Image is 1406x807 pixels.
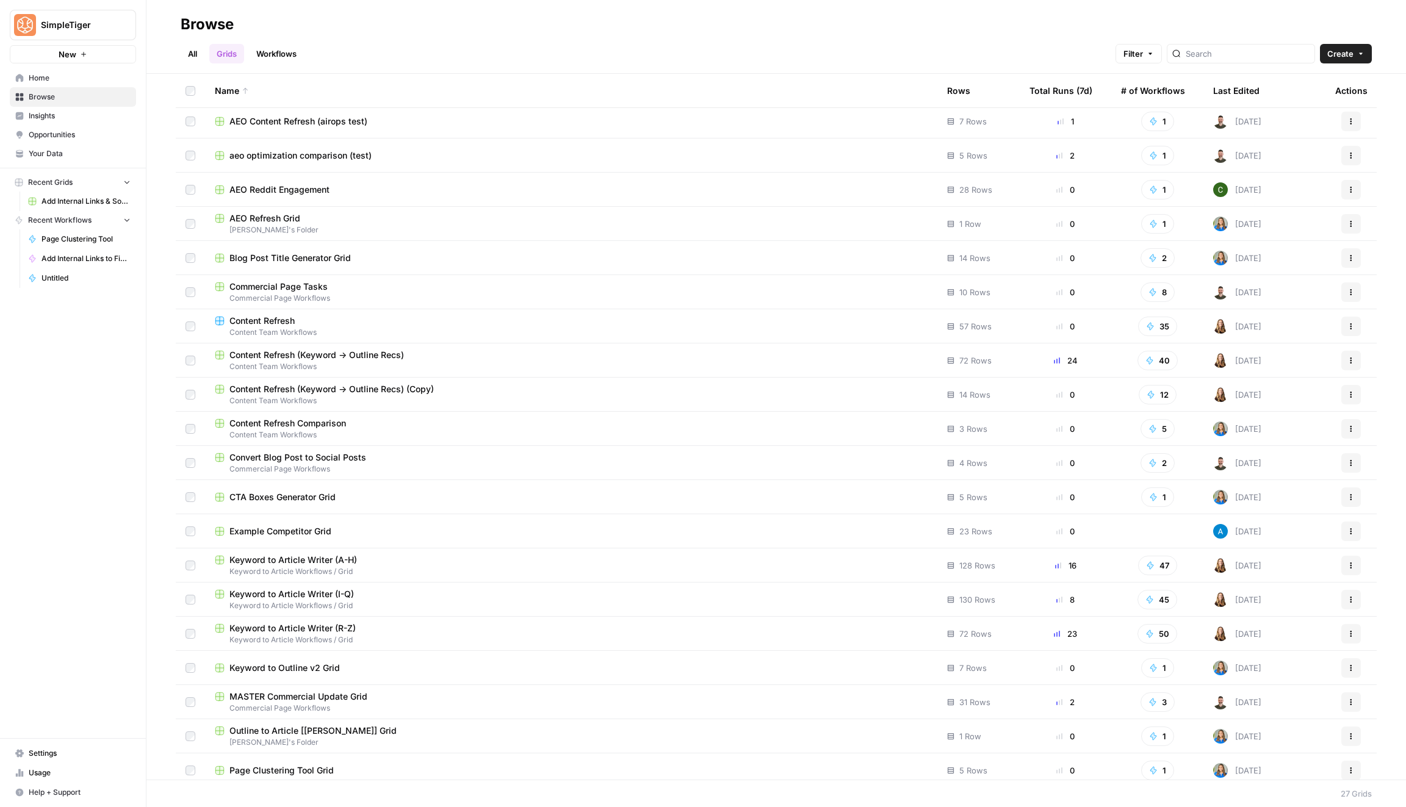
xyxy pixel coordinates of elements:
div: 23 [1029,628,1101,640]
div: 2 [1029,696,1101,708]
span: CTA Boxes Generator Grid [229,491,336,503]
span: Keyword to Article Writer (I-Q) [229,588,354,600]
a: Usage [10,763,136,783]
span: Content Team Workflows [215,327,928,338]
button: Recent Workflows [10,211,136,229]
button: 1 [1141,726,1174,746]
div: [DATE] [1213,490,1261,504]
span: Content Refresh Comparison [229,417,346,429]
div: [DATE] [1213,524,1261,539]
span: 72 Rows [959,354,992,367]
span: 14 Rows [959,252,990,264]
a: AEO Refresh Grid[PERSON_NAME]'s Folder [215,212,928,235]
span: Create [1327,48,1354,60]
span: 3 Rows [959,423,987,435]
a: aeo optimization comparison (test) [215,149,928,162]
span: Outline to Article [[PERSON_NAME]] Grid [229,725,397,737]
div: [DATE] [1213,387,1261,402]
div: 0 [1029,389,1101,401]
div: 0 [1029,252,1101,264]
img: adxxwbht4igb62pobuqhfdrnybee [1213,558,1228,573]
img: adxxwbht4igb62pobuqhfdrnybee [1213,592,1228,607]
button: 12 [1139,385,1177,404]
a: Example Competitor Grid [215,525,928,537]
span: 5 Rows [959,149,987,162]
a: Keyword to Outline v2 Grid [215,662,928,674]
span: New [59,48,76,60]
span: Page Clustering Tool [41,234,131,245]
span: 5 Rows [959,764,987,777]
img: 8g6cbheko4i4a0getune21vnip1e [1213,695,1228,709]
img: 57pqjeemi2nd7qi7uenxir8d7ni4 [1213,763,1228,778]
div: 0 [1029,457,1101,469]
a: Commercial Page TasksCommercial Page Workflows [215,281,928,304]
span: Keyword to Article Writer (A-H) [229,554,357,566]
a: Keyword to Article Writer (A-H)Keyword to Article Workflows / Grid [215,554,928,577]
div: [DATE] [1213,251,1261,265]
div: [DATE] [1213,456,1261,470]
span: Add Internal Links & Sources to Final Copy Grid [41,196,131,207]
span: 7 Rows [959,115,987,127]
span: Keyword to Article Writer (R-Z) [229,622,356,634]
a: Keyword to Article Writer (I-Q)Keyword to Article Workflows / Grid [215,588,928,611]
span: Convert Blog Post to Social Posts [229,451,366,464]
button: 5 [1141,419,1175,439]
button: Recent Grids [10,173,136,192]
button: 1 [1141,214,1174,234]
div: [DATE] [1213,353,1261,368]
span: Content Refresh (Keyword -> Outline Recs) [229,349,404,361]
span: Insights [29,110,131,121]
div: [DATE] [1213,285,1261,299]
span: SimpleTiger [41,19,115,31]
button: 2 [1141,453,1175,473]
div: 2 [1029,149,1101,162]
button: 2 [1141,248,1175,268]
span: Blog Post Title Generator Grid [229,252,351,264]
div: [DATE] [1213,695,1261,709]
span: Keyword to Outline v2 Grid [229,662,340,674]
button: Filter [1116,44,1162,63]
button: 45 [1137,590,1177,609]
button: 1 [1141,487,1174,507]
a: All [181,44,204,63]
div: [DATE] [1213,114,1261,129]
span: 1 Row [959,218,981,230]
span: 23 Rows [959,525,992,537]
a: Settings [10,744,136,763]
div: 0 [1029,525,1101,537]
span: Recent Workflows [28,215,92,226]
div: [DATE] [1213,182,1261,197]
a: MASTER Commercial Update GridCommercial Page Workflows [215,690,928,714]
a: Insights [10,106,136,126]
span: Commercial Page Workflows [215,703,928,714]
span: [PERSON_NAME]'s Folder [215,737,928,748]
img: 14qrvic887bnlg6dzgoj39zarp80 [1213,182,1228,197]
div: [DATE] [1213,148,1261,163]
button: 1 [1141,112,1174,131]
span: Your Data [29,148,131,159]
div: Name [215,74,928,107]
span: 5 Rows [959,491,987,503]
a: CTA Boxes Generator Grid [215,491,928,503]
div: 0 [1029,286,1101,298]
img: 57pqjeemi2nd7qi7uenxir8d7ni4 [1213,729,1228,744]
img: 57pqjeemi2nd7qi7uenxir8d7ni4 [1213,251,1228,265]
span: 14 Rows [959,389,990,401]
img: adxxwbht4igb62pobuqhfdrnybee [1213,319,1228,334]
div: [DATE] [1213,763,1261,778]
a: Add Internal Links & Sources to Final Copy Grid [23,192,136,211]
a: Content Refresh (Keyword -> Outline Recs) (Copy)Content Team Workflows [215,383,928,406]
span: 130 Rows [959,594,995,606]
span: Commercial Page Workflows [215,293,928,304]
span: AEO Content Refresh (airops test) [229,115,367,127]
div: 0 [1029,320,1101,332]
span: AEO Refresh Grid [229,212,300,224]
div: [DATE] [1213,319,1261,334]
div: 8 [1029,594,1101,606]
div: Browse [181,15,234,34]
button: 3 [1141,692,1175,712]
div: [DATE] [1213,626,1261,641]
div: 0 [1029,491,1101,503]
span: Content Refresh (Keyword -> Outline Recs) (Copy) [229,383,434,395]
div: [DATE] [1213,558,1261,573]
